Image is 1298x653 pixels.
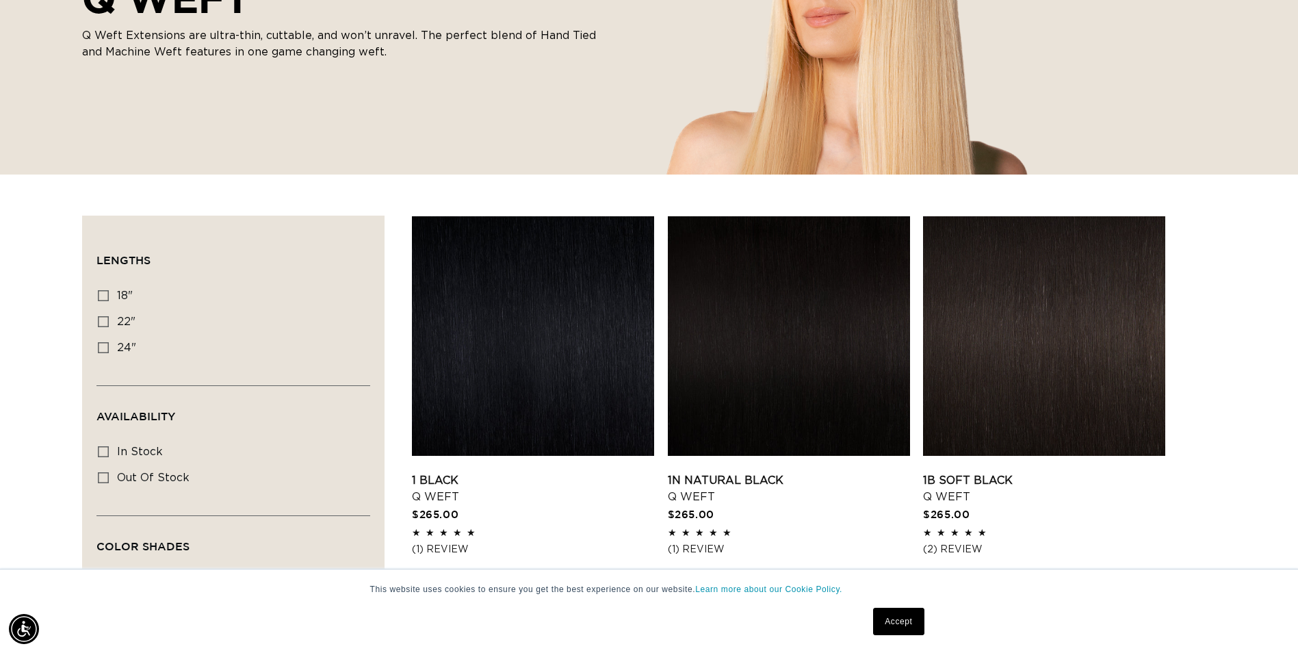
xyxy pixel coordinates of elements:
[96,230,370,279] summary: Lengths (0 selected)
[96,540,190,552] span: Color Shades
[412,472,654,505] a: 1 Black Q Weft
[117,342,136,353] span: 24"
[96,410,175,422] span: Availability
[695,585,842,594] a: Learn more about our Cookie Policy.
[117,290,133,301] span: 18"
[9,614,39,644] div: Accessibility Menu
[82,27,602,60] p: Q Weft Extensions are ultra-thin, cuttable, and won’t unravel. The perfect blend of Hand Tied and...
[923,472,1165,505] a: 1B Soft Black Q Weft
[117,472,190,483] span: Out of stock
[370,583,929,596] p: This website uses cookies to ensure you get the best experience on our website.
[117,446,163,457] span: In stock
[96,386,370,435] summary: Availability (0 selected)
[873,608,924,635] a: Accept
[668,472,910,505] a: 1N Natural Black Q Weft
[96,516,370,565] summary: Color Shades (0 selected)
[117,316,135,327] span: 22"
[96,254,151,266] span: Lengths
